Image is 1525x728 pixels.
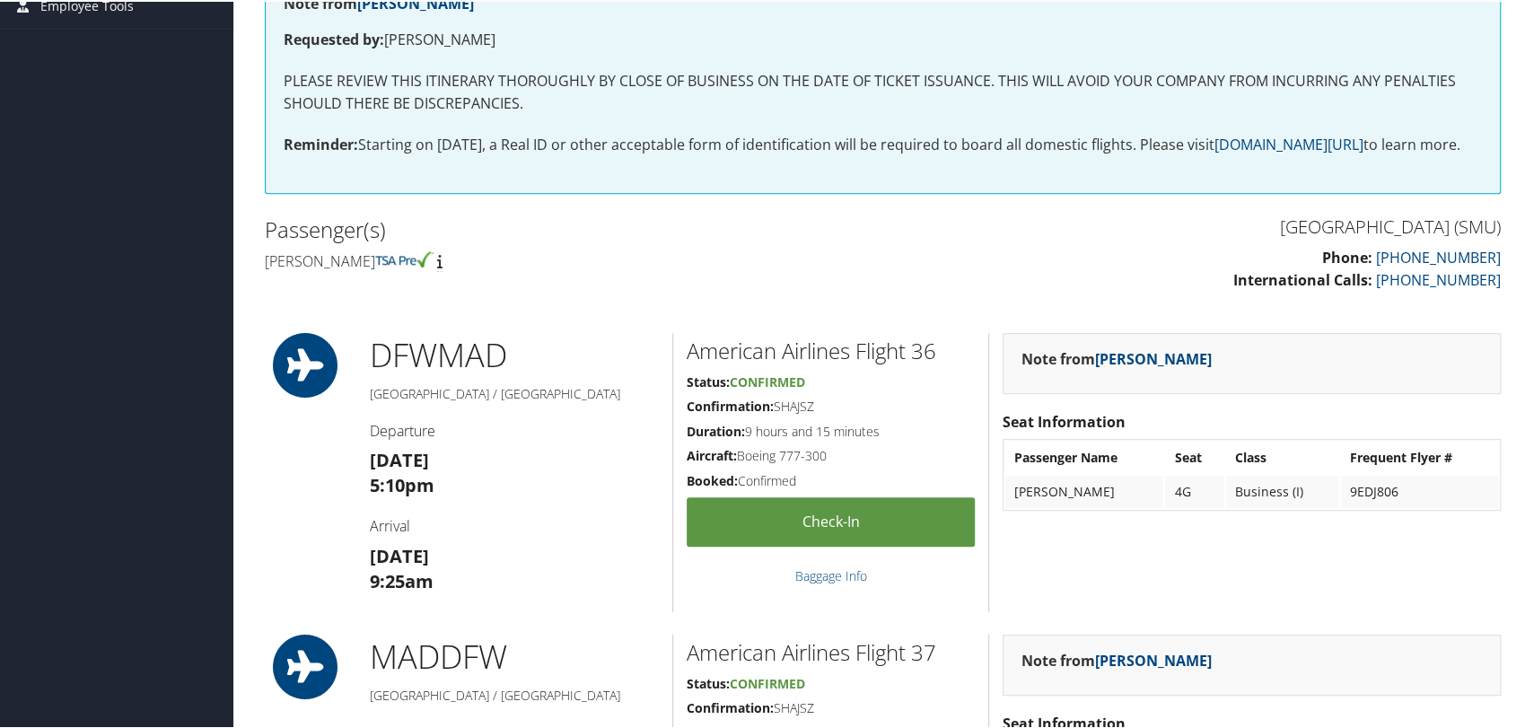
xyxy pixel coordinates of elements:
[370,514,659,534] h4: Arrival
[687,372,730,389] strong: Status:
[265,213,870,243] h2: Passenger(s)
[794,566,866,583] a: Baggage Info
[687,470,975,488] h5: Confirmed
[687,396,975,414] h5: SHAJSZ
[687,470,738,487] strong: Booked:
[1214,133,1363,153] a: [DOMAIN_NAME][URL]
[1021,649,1212,669] strong: Note from
[370,471,434,496] strong: 5:10pm
[687,445,975,463] h5: Boeing 777-300
[370,383,659,401] h5: [GEOGRAPHIC_DATA] / [GEOGRAPHIC_DATA]
[370,331,659,376] h1: DFW MAD
[687,697,975,715] h5: SHAJSZ
[284,28,384,48] strong: Requested by:
[687,396,774,413] strong: Confirmation:
[370,685,659,703] h5: [GEOGRAPHIC_DATA] / [GEOGRAPHIC_DATA]
[370,446,429,470] strong: [DATE]
[897,213,1502,238] h3: [GEOGRAPHIC_DATA] (SMU)
[1341,474,1498,506] td: 9EDJ806
[1003,410,1126,430] strong: Seat Information
[284,27,1482,50] p: [PERSON_NAME]
[1376,268,1501,288] a: [PHONE_NUMBER]
[1226,440,1339,472] th: Class
[1226,474,1339,506] td: Business (I)
[1376,246,1501,266] a: [PHONE_NUMBER]
[284,133,358,153] strong: Reminder:
[687,697,774,715] strong: Confirmation:
[1005,474,1164,506] td: [PERSON_NAME]
[687,334,975,364] h2: American Airlines Flight 36
[687,421,745,438] strong: Duration:
[1233,268,1372,288] strong: International Calls:
[730,372,805,389] span: Confirmed
[1341,440,1498,472] th: Frequent Flyer #
[284,132,1482,155] p: Starting on [DATE], a Real ID or other acceptable form of identification will be required to boar...
[1165,440,1223,472] th: Seat
[265,250,870,269] h4: [PERSON_NAME]
[1095,347,1212,367] a: [PERSON_NAME]
[370,567,434,592] strong: 9:25am
[687,445,737,462] strong: Aircraft:
[370,633,659,678] h1: MAD DFW
[375,250,434,266] img: tsa-precheck.png
[284,68,1482,114] p: PLEASE REVIEW THIS ITINERARY THOROUGHLY BY CLOSE OF BUSINESS ON THE DATE OF TICKET ISSUANCE. THIS...
[687,636,975,666] h2: American Airlines Flight 37
[730,673,805,690] span: Confirmed
[1021,347,1212,367] strong: Note from
[1322,246,1372,266] strong: Phone:
[687,496,975,545] a: Check-in
[687,673,730,690] strong: Status:
[1095,649,1212,669] a: [PERSON_NAME]
[370,419,659,439] h4: Departure
[1005,440,1164,472] th: Passenger Name
[1165,474,1223,506] td: 4G
[370,542,429,566] strong: [DATE]
[687,421,975,439] h5: 9 hours and 15 minutes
